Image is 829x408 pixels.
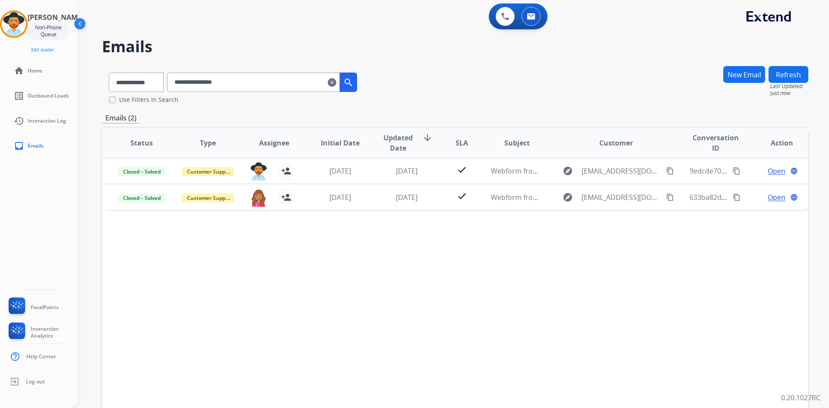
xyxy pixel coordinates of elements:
mat-icon: explore [563,166,573,176]
th: Action [742,128,808,158]
span: Webform from [EMAIL_ADDRESS][DOMAIN_NAME] on [DATE] [491,193,687,202]
span: Just now [770,90,808,97]
mat-icon: arrow_downward [422,133,433,143]
mat-icon: language [790,193,798,201]
a: Interaction Analytics [7,323,78,342]
button: New Email [723,66,765,83]
button: Refresh [769,66,808,83]
span: Customer [599,138,633,148]
img: agent-avatar [250,162,267,180]
span: [DATE] [329,166,351,176]
div: Non-Phone Queue [28,22,69,40]
span: Assignee [259,138,289,148]
p: 0.20.1027RC [781,392,820,403]
span: 9edcde70-c1ea-464c-b2ae-683653ff1eb2 [690,166,820,176]
label: Use Filters In Search [119,95,178,104]
span: Updated Date [381,133,415,153]
mat-icon: person_add [281,166,291,176]
span: Conversation ID [690,133,741,153]
span: Customer Support [182,167,238,176]
a: FocalPoints [7,297,59,317]
span: Emails [28,142,44,149]
mat-icon: inbox [14,141,24,151]
mat-icon: content_copy [666,193,674,201]
mat-icon: content_copy [666,167,674,175]
span: SLA [456,138,468,148]
mat-icon: language [790,167,798,175]
span: Log out [26,378,45,385]
span: FocalPoints [31,304,59,311]
span: Type [200,138,216,148]
mat-icon: explore [563,192,573,202]
span: [DATE] [396,166,418,176]
span: [DATE] [396,193,418,202]
mat-icon: person_add [281,192,291,202]
img: agent-avatar [250,189,267,207]
span: Webform from [EMAIL_ADDRESS][DOMAIN_NAME] on [DATE] [491,166,687,176]
mat-icon: clear [328,77,336,88]
mat-icon: history [14,116,24,126]
span: Last Updated: [770,83,808,90]
p: Emails (2) [102,113,140,123]
span: Open [768,166,785,176]
span: Help Center [26,353,56,360]
mat-icon: content_copy [733,193,740,201]
mat-icon: home [14,66,24,76]
span: [DATE] [329,193,351,202]
span: [EMAIL_ADDRESS][DOMAIN_NAME] [582,192,662,202]
span: Closed – Solved [118,167,166,176]
span: Open [768,192,785,202]
span: Outbound Leads [28,92,69,99]
span: Subject [504,138,530,148]
span: Initial Date [321,138,360,148]
button: Edit Avatar [28,45,57,55]
span: [EMAIL_ADDRESS][DOMAIN_NAME] [582,166,662,176]
span: 633ba82d-d568-4ba9-af4f-e74e51a0d989 [690,193,821,202]
mat-icon: list_alt [14,91,24,101]
span: Closed – Solved [118,193,166,202]
mat-icon: check [457,164,467,175]
img: avatar [2,12,26,36]
span: Customer Support [182,193,238,202]
span: Home [28,67,42,74]
h3: [PERSON_NAME] [28,12,84,22]
span: Status [130,138,153,148]
mat-icon: search [343,77,354,88]
mat-icon: check [457,191,467,201]
h2: Emails [102,38,808,55]
mat-icon: content_copy [733,167,740,175]
span: Interaction Log [28,117,66,124]
span: Interaction Analytics [31,326,78,339]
